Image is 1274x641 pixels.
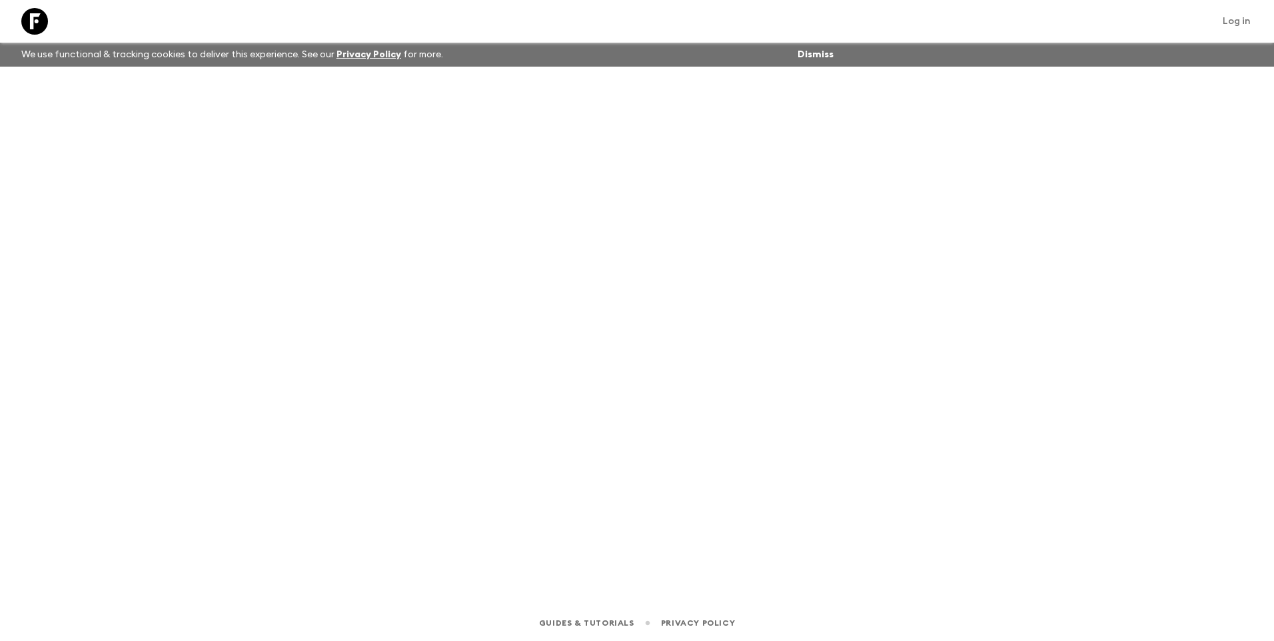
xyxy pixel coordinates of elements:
p: We use functional & tracking cookies to deliver this experience. See our for more. [16,43,448,67]
a: Guides & Tutorials [539,616,634,630]
button: Dismiss [794,45,837,64]
a: Privacy Policy [661,616,735,630]
a: Privacy Policy [336,50,401,59]
a: Log in [1215,12,1258,31]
